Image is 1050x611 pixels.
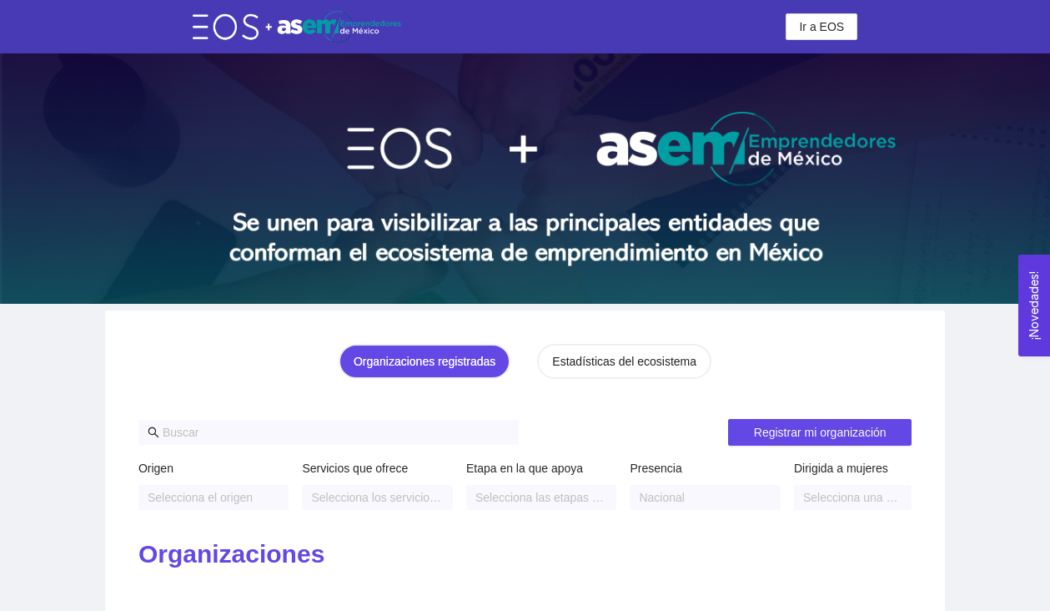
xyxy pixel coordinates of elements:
[754,423,887,442] span: Registrar mi organización
[794,459,888,477] label: Dirigida a mujeres
[138,538,912,572] h2: Organizaciones
[466,459,583,477] label: Etapa en la que apoya
[193,11,401,42] img: eos-asem-logo.38b026ae.png
[728,419,912,446] button: Registrar mi organización
[786,13,857,40] button: Ir a EOS
[630,459,681,477] label: Presencia
[799,18,844,36] span: Ir a EOS
[354,352,495,371] div: Organizaciones registradas
[138,459,173,477] label: Origen
[302,459,408,477] label: Servicios que ofrece
[1018,255,1050,356] button: Open Feedback Widget
[552,352,696,371] div: Estadísticas del ecosistema
[163,423,510,442] input: Buscar
[148,427,159,438] span: search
